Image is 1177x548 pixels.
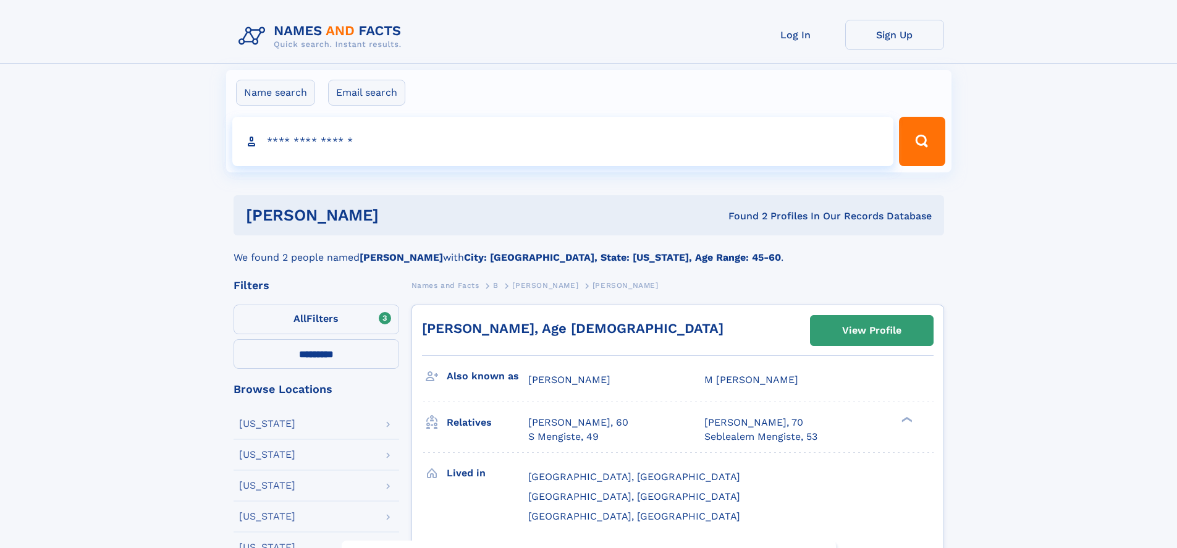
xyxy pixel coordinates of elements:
img: Logo Names and Facts [234,20,411,53]
h1: [PERSON_NAME] [246,208,554,223]
div: [US_STATE] [239,481,295,491]
label: Name search [236,80,315,106]
span: [PERSON_NAME] [512,281,578,290]
span: [GEOGRAPHIC_DATA], [GEOGRAPHIC_DATA] [528,510,740,522]
span: [PERSON_NAME] [593,281,659,290]
a: Names and Facts [411,277,479,293]
b: [PERSON_NAME] [360,251,443,263]
input: search input [232,117,894,166]
div: Found 2 Profiles In Our Records Database [554,209,932,223]
a: Log In [746,20,845,50]
button: Search Button [899,117,945,166]
div: We found 2 people named with . [234,235,944,265]
b: City: [GEOGRAPHIC_DATA], State: [US_STATE], Age Range: 45-60 [464,251,781,263]
span: [PERSON_NAME] [528,374,610,386]
div: [US_STATE] [239,419,295,429]
div: [US_STATE] [239,450,295,460]
h3: Also known as [447,366,528,387]
a: [PERSON_NAME], Age [DEMOGRAPHIC_DATA] [422,321,723,336]
a: [PERSON_NAME], 70 [704,416,803,429]
span: All [293,313,306,324]
div: Browse Locations [234,384,399,395]
a: Seblealem Mengiste, 53 [704,430,817,444]
a: B [493,277,499,293]
span: B [493,281,499,290]
h3: Lived in [447,463,528,484]
a: Sign Up [845,20,944,50]
div: View Profile [842,316,901,345]
div: Filters [234,280,399,291]
label: Email search [328,80,405,106]
span: M [PERSON_NAME] [704,374,798,386]
a: View Profile [811,316,933,345]
a: [PERSON_NAME] [512,277,578,293]
div: ❯ [898,416,913,424]
div: [US_STATE] [239,512,295,521]
span: [GEOGRAPHIC_DATA], [GEOGRAPHIC_DATA] [528,471,740,483]
span: [GEOGRAPHIC_DATA], [GEOGRAPHIC_DATA] [528,491,740,502]
a: S Mengiste, 49 [528,430,599,444]
h3: Relatives [447,412,528,433]
label: Filters [234,305,399,334]
a: [PERSON_NAME], 60 [528,416,628,429]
